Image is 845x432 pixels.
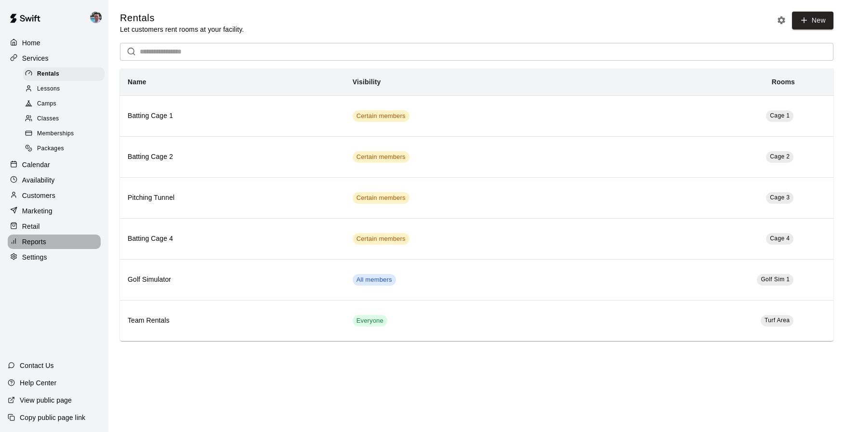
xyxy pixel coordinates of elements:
[353,112,409,121] span: Certain members
[37,114,59,124] span: Classes
[23,66,108,81] a: Rentals
[353,194,409,203] span: Certain members
[770,112,790,119] span: Cage 1
[23,127,105,141] div: Memberships
[772,78,795,86] b: Rooms
[8,250,101,264] a: Settings
[120,25,244,34] p: Let customers rent rooms at your facility.
[353,153,409,162] span: Certain members
[761,276,790,283] span: Golf Sim 1
[8,235,101,249] a: Reports
[37,69,59,79] span: Rentals
[90,12,102,23] img: Ryan Goehring
[23,97,105,111] div: Camps
[128,78,146,86] b: Name
[353,274,396,286] div: This service is visible to all members
[128,111,337,121] h6: Batting Cage 1
[353,315,387,327] div: This service is visible to all of your customers
[353,233,409,245] div: This service is visible to only customers with certain memberships. Check the service pricing for...
[37,99,56,109] span: Camps
[8,51,101,65] a: Services
[23,142,108,157] a: Packages
[20,395,72,405] p: View public page
[22,222,40,231] p: Retail
[88,8,108,27] div: Ryan Goehring
[37,129,74,139] span: Memberships
[120,12,244,25] h5: Rentals
[22,206,53,216] p: Marketing
[22,38,40,48] p: Home
[8,219,101,234] a: Retail
[23,112,105,126] div: Classes
[22,175,55,185] p: Availability
[128,152,337,162] h6: Batting Cage 2
[774,13,789,27] button: Rental settings
[22,53,49,63] p: Services
[8,157,101,172] a: Calendar
[792,12,833,29] a: New
[770,194,790,201] span: Cage 3
[22,191,55,200] p: Customers
[353,78,381,86] b: Visibility
[22,160,50,170] p: Calendar
[353,192,409,204] div: This service is visible to only customers with certain memberships. Check the service pricing for...
[120,68,833,341] table: simple table
[20,413,85,422] p: Copy public page link
[20,361,54,370] p: Contact Us
[8,204,101,218] a: Marketing
[128,234,337,244] h6: Batting Cage 4
[770,153,790,160] span: Cage 2
[23,81,108,96] a: Lessons
[23,67,105,81] div: Rentals
[353,275,396,285] span: All members
[770,235,790,242] span: Cage 4
[353,151,409,163] div: This service is visible to only customers with certain memberships. Check the service pricing for...
[22,237,46,247] p: Reports
[23,97,108,112] a: Camps
[353,235,409,244] span: Certain members
[23,142,105,156] div: Packages
[353,316,387,326] span: Everyone
[8,188,101,203] a: Customers
[128,275,337,285] h6: Golf Simulator
[23,82,105,96] div: Lessons
[128,315,337,326] h6: Team Rentals
[765,317,790,324] span: Turf Area
[37,144,64,154] span: Packages
[20,378,56,388] p: Help Center
[128,193,337,203] h6: Pitching Tunnel
[8,36,101,50] a: Home
[353,110,409,122] div: This service is visible to only customers with certain memberships. Check the service pricing for...
[8,173,101,187] a: Availability
[37,84,60,94] span: Lessons
[23,127,108,142] a: Memberships
[23,112,108,127] a: Classes
[22,252,47,262] p: Settings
